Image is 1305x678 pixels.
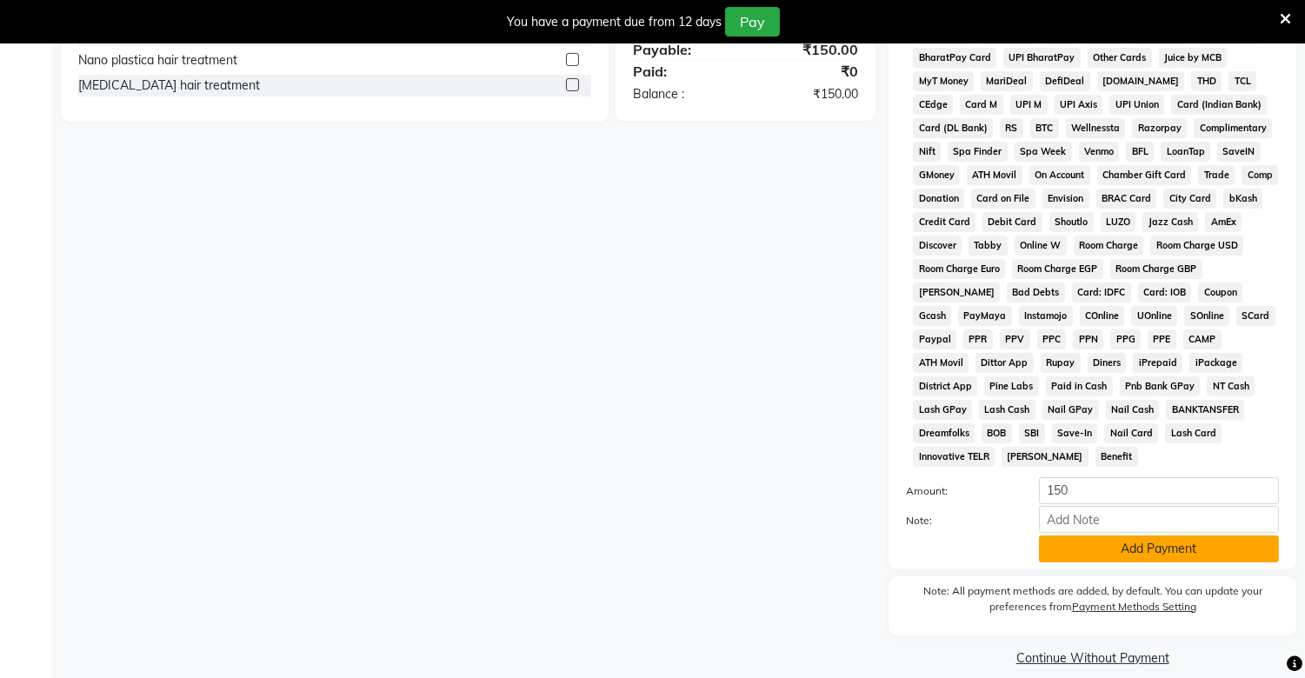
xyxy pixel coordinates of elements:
[1236,306,1275,326] span: SCard
[1088,353,1127,373] span: Diners
[1010,95,1048,115] span: UPI M
[1039,477,1279,504] input: Amount
[1142,212,1198,232] span: Jazz Cash
[1109,95,1164,115] span: UPI Union
[1000,329,1030,349] span: PPV
[913,212,975,232] span: Credit Card
[971,189,1035,209] span: Card on File
[913,447,995,467] span: Innovative TELR
[913,142,941,162] span: Nift
[1080,306,1125,326] span: COnline
[1019,306,1073,326] span: Instamojo
[1096,189,1157,209] span: BRAC Card
[948,142,1008,162] span: Spa Finder
[1066,118,1126,138] span: Wellnessta
[913,71,974,91] span: MyT Money
[1095,447,1138,467] span: Benefit
[975,353,1034,373] span: Dittor App
[1097,165,1192,185] span: Chamber Gift Card
[913,400,972,420] span: Lash GPay
[1037,329,1067,349] span: PPC
[1042,400,1099,420] span: Nail GPay
[1029,165,1090,185] span: On Account
[1042,189,1089,209] span: Envision
[969,236,1008,256] span: Tabby
[982,423,1012,443] span: BOB
[1097,71,1185,91] span: [DOMAIN_NAME]
[1228,71,1256,91] span: TCL
[1012,259,1103,279] span: Room Charge EGP
[1041,353,1081,373] span: Rupay
[1000,118,1023,138] span: RS
[78,51,237,70] div: Nano plastica hair treatment
[982,212,1042,232] span: Debit Card
[1079,142,1120,162] span: Venmo
[1003,48,1081,68] span: UPI BharatPay
[1207,376,1255,396] span: NT Cash
[78,76,260,95] div: [MEDICAL_DATA] hair treatment
[1120,376,1201,396] span: Pnb Bank GPay
[913,376,977,396] span: District App
[893,483,1026,499] label: Amount:
[507,13,722,31] div: You have a payment due from 12 days
[1161,142,1210,162] span: LoanTap
[981,71,1033,91] span: MariDeal
[913,423,975,443] span: Dreamfolks
[1104,423,1158,443] span: Nail Card
[963,329,993,349] span: PPR
[1002,447,1089,467] span: [PERSON_NAME]
[1072,282,1131,302] span: Card: IDFC
[967,165,1022,185] span: ATH Movil
[1166,400,1244,420] span: BANKTANSFER
[913,329,956,349] span: Paypal
[1198,282,1242,302] span: Coupon
[1074,236,1144,256] span: Room Charge
[913,189,964,209] span: Donation
[1138,282,1192,302] span: Card: IOB
[1126,142,1154,162] span: BFL
[1205,212,1242,232] span: AmEx
[893,513,1026,528] label: Note:
[913,306,951,326] span: Gcash
[1055,95,1103,115] span: UPI Axis
[1132,118,1187,138] span: Razorpay
[913,48,996,68] span: BharatPay Card
[913,259,1005,279] span: Room Charge Euro
[984,376,1039,396] span: Pine Labs
[1106,400,1160,420] span: Nail Cash
[620,85,746,103] div: Balance :
[1073,329,1103,349] span: PPN
[1183,329,1222,349] span: CAMP
[1150,236,1243,256] span: Room Charge USD
[906,583,1279,621] label: Note: All payment methods are added, by default. You can update your preferences from
[913,118,993,138] span: Card (DL Bank)
[979,400,1035,420] span: Lash Cash
[1101,212,1136,232] span: LUZO
[1148,329,1176,349] span: PPE
[1159,48,1228,68] span: Juice by MCB
[913,282,1000,302] span: [PERSON_NAME]
[1242,165,1278,185] span: Comp
[725,7,780,37] button: Pay
[1223,189,1262,209] span: bKash
[1040,71,1090,91] span: DefiDeal
[1052,423,1098,443] span: Save-In
[1184,306,1229,326] span: SOnline
[1171,95,1267,115] span: Card (Indian Bank)
[960,95,1003,115] span: Card M
[913,95,953,115] span: CEdge
[913,236,962,256] span: Discover
[1194,118,1272,138] span: Complimentary
[1049,212,1094,232] span: Shoutlo
[1110,259,1202,279] span: Room Charge GBP
[958,306,1012,326] span: PayMaya
[1072,599,1196,615] label: Payment Methods Setting
[1163,189,1216,209] span: City Card
[913,353,969,373] span: ATH Movil
[620,39,746,60] div: Payable:
[620,61,746,82] div: Paid:
[1133,353,1182,373] span: iPrepaid
[1015,142,1072,162] span: Spa Week
[1191,71,1222,91] span: THD
[746,39,872,60] div: ₹150.00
